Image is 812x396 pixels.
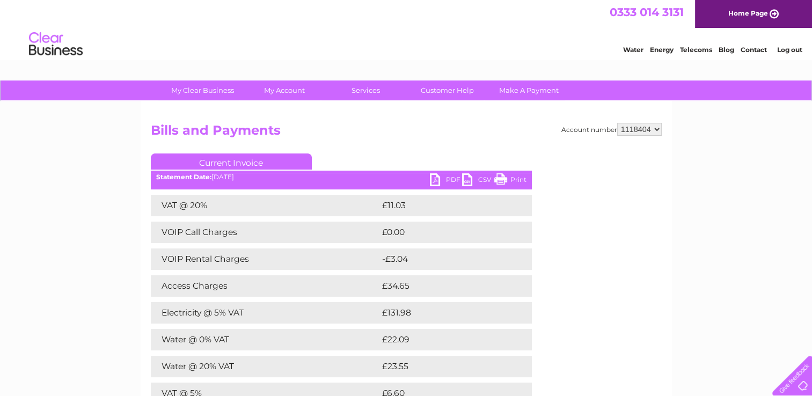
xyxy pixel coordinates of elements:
[680,46,712,54] a: Telecoms
[430,173,462,189] a: PDF
[379,302,511,324] td: £131.98
[151,275,379,297] td: Access Charges
[151,222,379,243] td: VOIP Call Charges
[151,302,379,324] td: Electricity @ 5% VAT
[151,248,379,270] td: VOIP Rental Charges
[610,5,684,19] a: 0333 014 3131
[741,46,767,54] a: Contact
[719,46,734,54] a: Blog
[777,46,802,54] a: Log out
[379,222,507,243] td: £0.00
[151,195,379,216] td: VAT @ 20%
[158,80,247,100] a: My Clear Business
[28,28,83,61] img: logo.png
[379,356,510,377] td: £23.55
[379,329,510,350] td: £22.09
[153,6,660,52] div: Clear Business is a trading name of Verastar Limited (registered in [GEOGRAPHIC_DATA] No. 3667643...
[156,173,211,181] b: Statement Date:
[561,123,662,136] div: Account number
[494,173,526,189] a: Print
[623,46,643,54] a: Water
[151,329,379,350] td: Water @ 0% VAT
[379,195,508,216] td: £11.03
[151,153,312,170] a: Current Invoice
[151,356,379,377] td: Water @ 20% VAT
[485,80,573,100] a: Make A Payment
[379,248,509,270] td: -£3.04
[240,80,328,100] a: My Account
[379,275,510,297] td: £34.65
[151,123,662,143] h2: Bills and Payments
[321,80,410,100] a: Services
[151,173,532,181] div: [DATE]
[462,173,494,189] a: CSV
[403,80,492,100] a: Customer Help
[650,46,674,54] a: Energy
